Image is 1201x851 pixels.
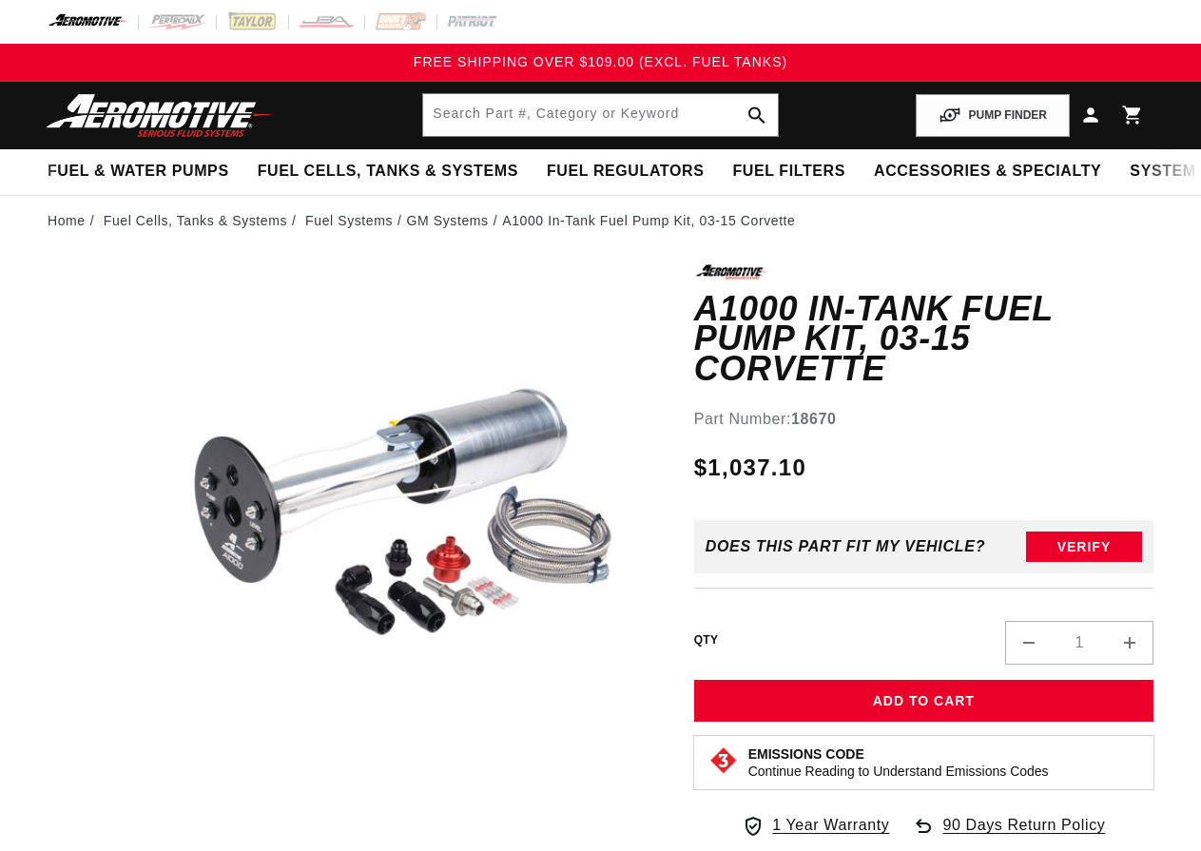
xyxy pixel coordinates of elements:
p: Continue Reading to Understand Emissions Codes [748,763,1049,780]
summary: Fuel Filters [718,149,860,194]
strong: 18670 [791,411,837,427]
span: Accessories & Specialty [874,162,1101,182]
span: Fuel & Water Pumps [48,162,229,182]
button: PUMP FINDER [916,94,1070,137]
li: Fuel Cells, Tanks & Systems [104,210,301,231]
div: Part Number: [694,407,1153,432]
a: 1 Year Warranty [742,813,889,838]
button: Add to Cart [694,680,1153,723]
summary: Fuel Regulators [533,149,718,194]
img: Emissions code [708,745,739,776]
span: Fuel Cells, Tanks & Systems [258,162,518,182]
span: Fuel Regulators [547,162,704,182]
li: A1000 In-Tank Fuel Pump Kit, 03-15 Corvette [502,210,795,231]
div: Does This part fit My vehicle? [706,538,986,555]
input: Search by Part Number, Category or Keyword [423,94,777,136]
button: search button [736,94,778,136]
h1: A1000 In-Tank Fuel Pump Kit, 03-15 Corvette [694,294,1153,384]
strong: Emissions Code [748,746,864,762]
a: Fuel Systems [305,210,393,231]
span: $1,037.10 [694,451,806,485]
summary: Fuel & Water Pumps [33,149,243,194]
nav: breadcrumbs [48,210,1153,231]
img: Aeromotive [41,93,279,138]
button: Verify [1026,532,1142,562]
button: Emissions CodeContinue Reading to Understand Emissions Codes [748,745,1049,780]
summary: Fuel Cells, Tanks & Systems [243,149,533,194]
span: 1 Year Warranty [772,813,889,838]
span: Fuel Filters [732,162,845,182]
label: QTY [694,632,719,648]
li: GM Systems [407,210,503,231]
span: FREE SHIPPING OVER $109.00 (EXCL. FUEL TANKS) [414,54,787,69]
summary: Accessories & Specialty [860,149,1115,194]
a: Home [48,210,86,231]
media-gallery: Gallery Viewer [48,264,656,820]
